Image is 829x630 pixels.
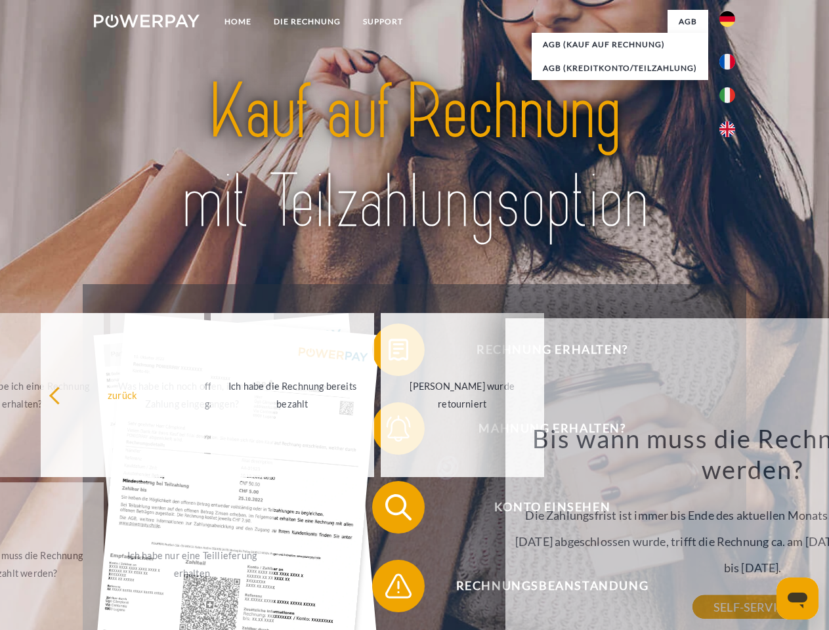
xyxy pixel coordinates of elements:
[532,33,708,56] a: AGB (Kauf auf Rechnung)
[125,63,704,251] img: title-powerpay_de.svg
[118,547,266,582] div: Ich habe nur eine Teillieferung erhalten
[263,10,352,33] a: DIE RECHNUNG
[719,11,735,27] img: de
[719,87,735,103] img: it
[382,570,415,602] img: qb_warning.svg
[719,54,735,70] img: fr
[213,10,263,33] a: Home
[372,481,713,534] button: Konto einsehen
[389,377,536,413] div: [PERSON_NAME] wurde retourniert
[668,10,708,33] a: agb
[94,14,200,28] img: logo-powerpay-white.svg
[219,377,366,413] div: Ich habe die Rechnung bereits bezahlt
[352,10,414,33] a: SUPPORT
[776,577,818,619] iframe: Schaltfläche zum Öffnen des Messaging-Fensters
[692,595,813,619] a: SELF-SERVICE
[532,56,708,80] a: AGB (Kreditkonto/Teilzahlung)
[719,121,735,137] img: en
[372,560,713,612] button: Rechnungsbeanstandung
[382,491,415,524] img: qb_search.svg
[49,386,196,404] div: zurück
